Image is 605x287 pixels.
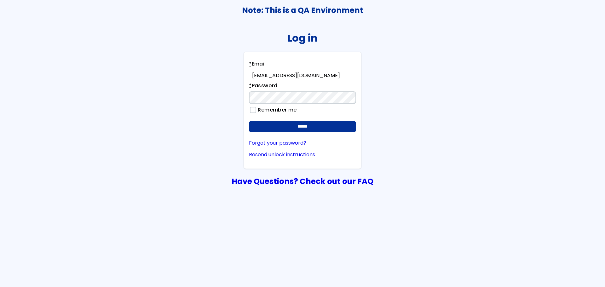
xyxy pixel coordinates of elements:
[249,140,356,146] a: Forgot your password?
[249,152,356,158] a: Resend unlock instructions
[249,82,278,91] label: Password
[252,73,356,78] div: [EMAIL_ADDRESS][DOMAIN_NAME]
[249,82,251,89] abbr: required
[287,32,318,44] h2: Log in
[0,6,605,15] h3: Note: This is a QA Environment
[249,60,266,70] label: Email
[232,176,373,187] a: Have Questions? Check out our FAQ
[255,107,297,113] label: Remember me
[249,60,251,67] abbr: required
